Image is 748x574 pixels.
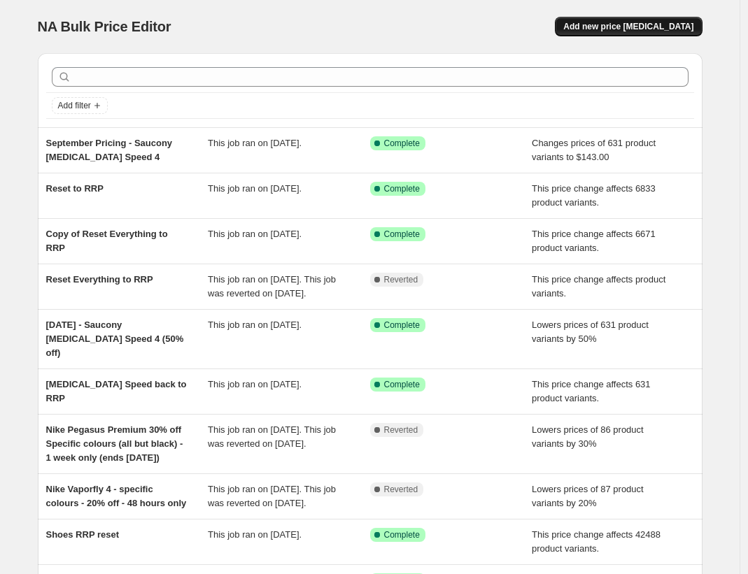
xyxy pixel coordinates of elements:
[46,424,183,463] span: Nike Pegasus Premium 30% off Specific colours (all but black) - 1 week only (ends [DATE])
[384,138,420,149] span: Complete
[555,17,702,36] button: Add new price [MEDICAL_DATA]
[208,274,336,299] span: This job ran on [DATE]. This job was reverted on [DATE].
[46,229,168,253] span: Copy of Reset Everything to RRP
[532,320,649,344] span: Lowers prices of 631 product variants by 50%
[52,97,108,114] button: Add filter
[532,529,661,554] span: This price change affects 42488 product variants.
[532,424,644,449] span: Lowers prices of 86 product variants by 30%
[208,183,302,194] span: This job ran on [DATE].
[208,229,302,239] span: This job ran on [DATE].
[208,484,336,508] span: This job ran on [DATE]. This job was reverted on [DATE].
[532,183,656,208] span: This price change affects 6833 product variants.
[46,183,104,194] span: Reset to RRP
[208,320,302,330] span: This job ran on [DATE].
[46,484,187,508] span: Nike Vaporfly 4 - specific colours - 20% off - 48 hours only
[46,138,173,162] span: September Pricing - Saucony [MEDICAL_DATA] Speed 4
[384,320,420,331] span: Complete
[384,424,418,436] span: Reverted
[208,529,302,540] span: This job ran on [DATE].
[532,229,656,253] span: This price change affects 6671 product variants.
[532,484,644,508] span: Lowers prices of 87 product variants by 20%
[208,138,302,148] span: This job ran on [DATE].
[532,138,656,162] span: Changes prices of 631 product variants to $143.00
[46,320,184,358] span: [DATE] - Saucony [MEDICAL_DATA] Speed 4 (50% off)
[384,379,420,390] span: Complete
[384,529,420,540] span: Complete
[208,379,302,389] span: This job ran on [DATE].
[38,19,171,34] span: NA Bulk Price Editor
[384,229,420,240] span: Complete
[384,274,418,285] span: Reverted
[532,379,651,403] span: This price change affects 631 product variants.
[58,100,91,111] span: Add filter
[384,484,418,495] span: Reverted
[532,274,665,299] span: This price change affects product variants.
[563,21,693,32] span: Add new price [MEDICAL_DATA]
[208,424,336,449] span: This job ran on [DATE]. This job was reverted on [DATE].
[46,274,153,285] span: Reset Everything to RRP
[384,183,420,194] span: Complete
[46,529,120,540] span: Shoes RRP reset
[46,379,187,403] span: [MEDICAL_DATA] Speed back to RRP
